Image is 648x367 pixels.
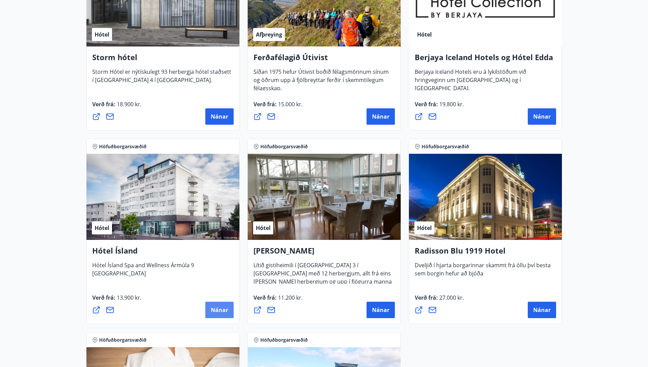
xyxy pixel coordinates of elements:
button: Nánar [367,108,395,125]
button: Nánar [205,108,234,125]
button: Nánar [367,302,395,318]
span: Afþreying [256,31,282,38]
span: Síðan 1975 hefur Útivist boðið félagsmönnum sínum og öðrum upp á fjölbreyttar ferðir í skemmtileg... [253,68,389,97]
span: Berjaya Iceland Hotels eru á lykilstöðum við hringveginn um [GEOGRAPHIC_DATA] og í [GEOGRAPHIC_DA... [415,68,526,97]
button: Nánar [528,108,556,125]
span: Hótel [95,31,109,38]
span: Höfuðborgarsvæðið [422,143,469,150]
h4: Hótel Ísland [92,245,234,261]
span: Nánar [533,306,551,314]
span: Hótel Ísland Spa and Wellness Ármúla 9 [GEOGRAPHIC_DATA] [92,261,194,283]
span: Höfuðborgarsvæðið [99,337,147,343]
span: Hótel [256,224,271,232]
span: Hótel [417,31,432,38]
h4: Radisson Blu 1919 Hotel [415,245,556,261]
button: Nánar [528,302,556,318]
span: Storm Hótel er nýtískulegt 93 herbergja hótel staðsett í [GEOGRAPHIC_DATA] 4 í [GEOGRAPHIC_DATA]. [92,68,231,89]
span: Nánar [372,113,389,120]
span: 13.900 kr. [115,294,141,301]
span: Nánar [533,113,551,120]
span: Nánar [211,113,228,120]
span: Hótel [95,224,109,232]
span: Lítið gistiheimili í [GEOGRAPHIC_DATA] 3 í [GEOGRAPHIC_DATA] með 12 herbergjum, allt frá eins [PE... [253,261,392,299]
span: Nánar [372,306,389,314]
span: Höfuðborgarsvæðið [260,337,308,343]
span: Verð frá : [253,294,303,307]
span: 18.900 kr. [115,100,141,108]
button: Nánar [205,302,234,318]
h4: Storm hótel [92,52,234,68]
span: Höfuðborgarsvæðið [260,143,308,150]
span: 11.200 kr. [277,294,303,301]
span: 27.000 kr. [438,294,464,301]
span: Verð frá : [253,100,303,113]
span: Verð frá : [92,294,141,307]
span: Hótel [417,224,432,232]
span: Verð frá : [415,294,464,307]
span: Nánar [211,306,228,314]
span: Dveljið í hjarta borgarinnar skammt frá öllu því besta sem borgin hefur að bjóða [415,261,551,283]
span: 19.800 kr. [438,100,464,108]
span: Höfuðborgarsvæðið [99,143,147,150]
h4: Berjaya Iceland Hotels og Hótel Edda [415,52,556,68]
h4: Ferðafélagið Útivist [253,52,395,68]
span: Verð frá : [415,100,464,113]
span: Verð frá : [92,100,141,113]
span: 15.000 kr. [277,100,303,108]
h4: [PERSON_NAME] [253,245,395,261]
